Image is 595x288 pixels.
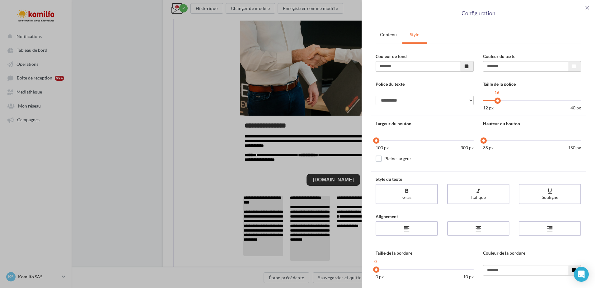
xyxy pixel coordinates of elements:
i: format_underlined [546,188,553,194]
a: Contenu [376,27,401,42]
div: Configuration [366,9,590,17]
a: [DOMAIN_NAME] [139,213,180,218]
div: 150 px [568,145,581,151]
label: Alignement [376,209,398,220]
label: Couleur de la bordure [483,250,525,256]
div: 0 px [376,274,384,280]
label: Hauteur du bouton [483,121,520,127]
label: Police du texte [376,81,405,87]
div: 16 [492,89,502,97]
div: Souligné [522,194,577,200]
div: Open Intercom Messenger [574,267,589,282]
div: Gras [379,194,434,200]
div: 10 px [463,274,474,280]
label: Taille de la police [483,81,516,87]
div: Italique [451,194,506,200]
div: 300 px [461,145,474,151]
div: 40 px [570,105,581,111]
label: Style du texte [376,176,402,182]
span: L'email ne s'affiche pas correctement ? [119,5,183,9]
i: format_bold [403,188,410,194]
img: copie_09-10-2025_-_DSC06488_2.jpeg [66,56,253,151]
label: Taille de la bordure [376,250,412,256]
img: Design_sans_titre_40.png [121,19,199,50]
i: format_align_right [546,226,553,232]
a: Cliquez-ici [183,5,200,9]
span: close [584,5,590,11]
label: Largeur du bouton [376,121,411,127]
div: 35 px [483,145,494,151]
i: format_align_left [403,226,410,232]
label: Pleine largeur [376,156,411,162]
div: 12 px [483,105,494,111]
i: format_italic [475,188,482,194]
div: 0 [372,258,379,266]
a: Style [402,27,427,42]
label: Couleur de fond [376,53,407,60]
label: Couleur du texte [483,53,515,60]
i: format_align_center [475,226,482,232]
div: 100 px [376,145,389,151]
